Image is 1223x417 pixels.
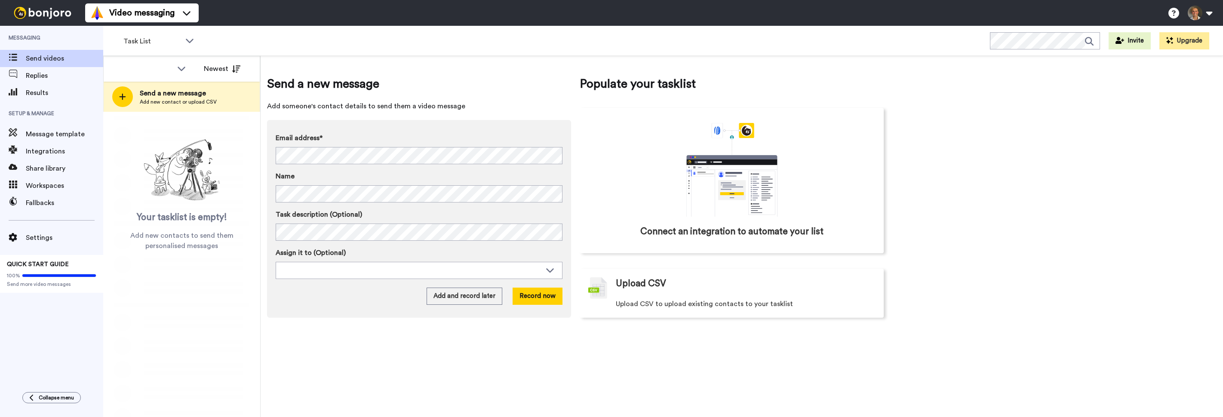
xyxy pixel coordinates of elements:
[640,225,824,238] span: Connect an integration to automate your list
[26,53,103,64] span: Send videos
[276,133,562,143] label: Email address*
[137,211,227,224] span: Your tasklist is empty!
[1109,32,1151,49] button: Invite
[139,136,225,205] img: ready-set-action.png
[1159,32,1209,49] button: Upgrade
[427,288,502,305] button: Add and record later
[667,123,796,217] div: animation
[116,230,247,251] span: Add new contacts to send them personalised messages
[140,98,217,105] span: Add new contact or upload CSV
[26,181,103,191] span: Workspaces
[7,281,96,288] span: Send more video messages
[616,277,666,290] span: Upload CSV
[580,75,884,92] span: Populate your tasklist
[276,248,562,258] label: Assign it to (Optional)
[588,277,607,299] img: csv-grey.png
[267,75,571,92] span: Send a new message
[22,392,81,403] button: Collapse menu
[26,146,103,156] span: Integrations
[90,6,104,20] img: vm-color.svg
[7,272,20,279] span: 100%
[267,101,571,111] span: Add someone's contact details to send them a video message
[197,60,247,77] button: Newest
[616,299,793,309] span: Upload CSV to upload existing contacts to your tasklist
[276,171,295,181] span: Name
[26,71,103,81] span: Replies
[123,36,181,46] span: Task List
[26,88,103,98] span: Results
[109,7,175,19] span: Video messaging
[26,163,103,174] span: Share library
[39,394,74,401] span: Collapse menu
[276,209,562,220] label: Task description (Optional)
[26,198,103,208] span: Fallbacks
[513,288,562,305] button: Record now
[140,88,217,98] span: Send a new message
[26,233,103,243] span: Settings
[26,129,103,139] span: Message template
[7,261,69,267] span: QUICK START GUIDE
[10,7,75,19] img: bj-logo-header-white.svg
